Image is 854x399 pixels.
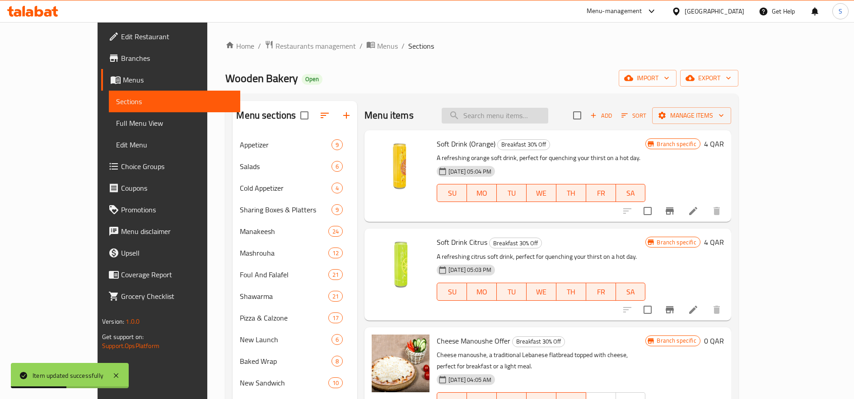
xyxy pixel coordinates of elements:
a: Full Menu View [109,112,240,134]
span: Restaurants management [275,41,356,51]
span: Choice Groups [121,161,233,172]
button: FR [586,283,616,301]
button: SA [616,283,646,301]
span: 21 [329,292,342,301]
button: MO [467,184,497,202]
a: Upsell [101,242,240,264]
span: Sharing Boxes & Platters [240,204,331,215]
span: 4 [332,184,342,193]
a: Menus [366,40,398,52]
span: FR [590,285,612,298]
span: Coupons [121,183,233,193]
li: / [359,41,363,51]
div: Salads6 [233,156,357,177]
button: SA [616,184,646,202]
span: Sort items [616,109,652,123]
span: 6 [332,162,342,171]
span: Open [302,75,322,83]
div: Pizza & Calzone17 [233,307,357,329]
img: Cheese Manoushe Offer [372,335,429,392]
span: SU [441,187,463,200]
span: WE [530,285,553,298]
span: Edit Menu [116,139,233,150]
span: Select to update [638,300,657,319]
span: SA [620,285,642,298]
span: Breakfast 30% Off [513,336,565,347]
div: Pizza & Calzone [240,312,328,323]
h6: 4 QAR [704,236,724,248]
h6: 4 QAR [704,138,724,150]
span: SA [620,187,642,200]
span: [DATE] 05:04 PM [445,167,495,176]
span: 10 [329,379,342,387]
div: Sharing Boxes & Platters9 [233,199,357,220]
span: FR [590,187,612,200]
span: 17 [329,314,342,322]
span: Breakfast 30% Off [490,238,541,248]
button: delete [706,299,728,321]
div: New Launch6 [233,329,357,350]
button: Sort [619,109,649,123]
span: MO [471,285,493,298]
img: Soft Drink Citrus [372,236,429,294]
div: Shawarma [240,291,328,302]
div: Shawarma21 [233,285,357,307]
span: Breakfast 30% Off [498,139,550,150]
span: Sort [621,110,646,121]
a: Branches [101,47,240,69]
span: 1.0.0 [126,316,140,327]
span: 24 [329,227,342,236]
span: 9 [332,206,342,214]
div: items [328,291,343,302]
li: / [401,41,405,51]
p: A refreshing citrus soft drink, perfect for quenching your thirst on a hot day. [437,251,645,262]
div: Foul And Falafel [240,269,328,280]
span: Baked Wrap [240,356,331,367]
span: 12 [329,249,342,257]
img: Soft Drink (Orange) [372,138,429,195]
a: Grocery Checklist [101,285,240,307]
button: SU [437,184,467,202]
span: New Launch [240,334,331,345]
span: Appetizer [240,139,331,150]
div: Breakfast 30% Off [512,336,565,347]
a: Support.OpsPlatform [102,340,159,352]
span: Promotions [121,204,233,215]
span: S [839,6,842,16]
button: Branch-specific-item [659,299,681,321]
div: Open [302,74,322,85]
button: import [619,70,677,87]
div: items [331,356,343,367]
button: SU [437,283,467,301]
button: WE [527,184,556,202]
span: SU [441,285,463,298]
div: items [328,377,343,388]
span: [DATE] 05:03 PM [445,266,495,274]
span: Full Menu View [116,118,233,128]
div: items [328,226,343,237]
div: items [331,161,343,172]
button: TU [497,184,527,202]
span: Menu disclaimer [121,226,233,237]
a: Edit Restaurant [101,26,240,47]
span: [DATE] 04:05 AM [445,376,495,384]
div: Foul And Falafel21 [233,264,357,285]
div: items [331,139,343,150]
h6: 0 QAR [704,335,724,347]
span: Get support on: [102,331,144,343]
div: Cold Appetizer4 [233,177,357,199]
a: Sections [109,91,240,112]
button: TH [556,283,586,301]
a: Coupons [101,177,240,199]
div: items [331,334,343,345]
span: Menus [377,41,398,51]
span: TH [560,285,583,298]
span: Grocery Checklist [121,291,233,302]
div: Baked Wrap8 [233,350,357,372]
span: 8 [332,357,342,366]
span: Branch specific [653,140,700,148]
span: export [687,73,731,84]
